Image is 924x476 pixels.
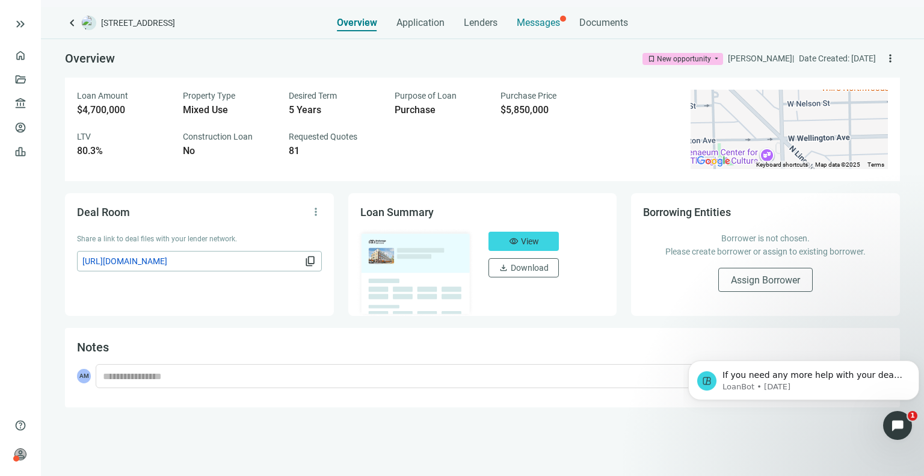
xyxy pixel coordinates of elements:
img: deal-logo [82,16,96,30]
div: 5 Years [289,104,380,116]
span: visibility [509,236,519,246]
span: LTV [77,132,91,141]
span: bookmark [647,55,656,63]
span: Property Type [183,91,235,100]
a: Terms (opens in new tab) [867,161,884,168]
span: Download [511,263,549,273]
span: [URL][DOMAIN_NAME] [82,255,302,268]
div: 81 [289,145,380,157]
div: Mixed Use [183,104,274,116]
div: 80.3% [77,145,168,157]
p: Borrower is not chosen. [655,232,876,245]
span: Purchase Price [500,91,556,100]
button: Keyboard shortcuts [756,161,808,169]
span: more_vert [310,206,322,218]
img: dealOverviewImg [357,228,475,317]
span: Messages [517,17,560,28]
span: Desired Term [289,91,337,100]
div: Purchase [395,104,486,116]
span: content_copy [304,255,316,267]
button: visibilityView [488,232,559,251]
span: Requested Quotes [289,132,357,141]
span: Assign Borrower [731,274,800,286]
span: Overview [65,51,115,66]
button: downloadDownload [488,258,559,277]
span: Notes [77,340,109,354]
div: New opportunity [657,53,711,65]
button: Assign Borrower [718,268,813,292]
div: [PERSON_NAME] | [728,52,794,65]
p: Please create borrower or assign to existing borrower. [655,245,876,258]
span: Share a link to deal files with your lender network. [77,235,237,243]
span: Loan Summary [360,206,434,218]
span: Lenders [464,17,497,29]
span: more_vert [884,52,896,64]
a: Open this area in Google Maps (opens a new window) [694,153,733,169]
span: download [499,263,508,273]
button: more_vert [306,202,325,221]
div: $5,850,000 [500,104,592,116]
iframe: Intercom notifications message [683,335,924,444]
span: account_balance [14,97,23,110]
div: Date Created: [DATE] [799,52,876,65]
iframe: Intercom live chat [883,411,912,440]
span: help [14,419,26,431]
span: Overview [337,17,377,29]
span: Purpose of Loan [395,91,457,100]
span: Deal Room [77,206,130,218]
span: Borrowing Entities [643,206,731,218]
span: Loan Amount [77,91,128,100]
span: Map data ©2025 [815,161,860,168]
img: Google [694,153,733,169]
span: View [521,236,539,246]
span: Construction Loan [183,132,253,141]
button: more_vert [881,49,900,68]
div: $4,700,000 [77,104,168,116]
button: keyboard_double_arrow_right [13,17,28,31]
span: 1 [908,411,917,421]
a: keyboard_arrow_left [65,16,79,30]
span: AM [77,369,91,383]
span: Application [396,17,445,29]
span: Documents [579,17,628,29]
span: person [14,448,26,460]
div: No [183,145,274,157]
span: [STREET_ADDRESS] [101,17,175,29]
